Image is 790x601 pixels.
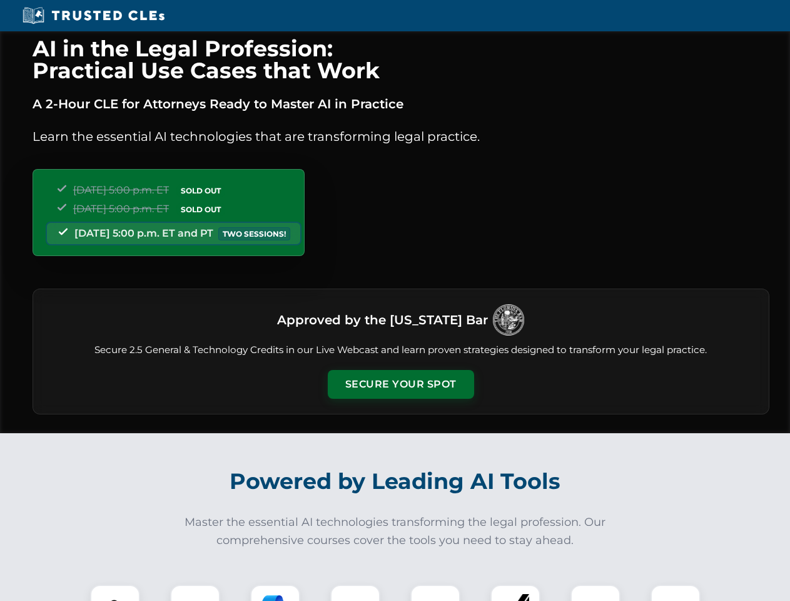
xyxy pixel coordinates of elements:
h1: AI in the Legal Profession: Practical Use Cases that Work [33,38,769,81]
p: Master the essential AI technologies transforming the legal profession. Our comprehensive courses... [176,513,614,550]
img: Logo [493,304,524,336]
p: Learn the essential AI technologies that are transforming legal practice. [33,126,769,146]
img: Trusted CLEs [19,6,168,25]
span: [DATE] 5:00 p.m. ET [73,184,169,196]
button: Secure Your Spot [328,370,474,399]
p: Secure 2.5 General & Technology Credits in our Live Webcast and learn proven strategies designed ... [48,343,754,357]
h2: Powered by Leading AI Tools [49,460,742,503]
span: SOLD OUT [176,184,225,197]
span: [DATE] 5:00 p.m. ET [73,203,169,215]
h3: Approved by the [US_STATE] Bar [277,309,488,331]
p: A 2-Hour CLE for Attorneys Ready to Master AI in Practice [33,94,769,114]
span: SOLD OUT [176,203,225,216]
